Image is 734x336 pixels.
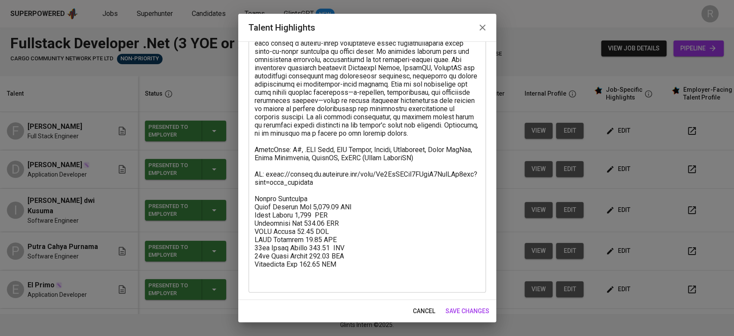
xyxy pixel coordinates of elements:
textarea: Lorem ips dolo 5 sitam co adipisc el SE Doeiusmo Temporincid, u laboreetdo magnaal enimadmin veni... [255,23,480,285]
span: save changes [445,306,489,317]
button: save changes [442,303,493,319]
span: cancel [413,306,435,317]
h2: Talent Highlights [249,21,486,34]
button: cancel [409,303,439,319]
